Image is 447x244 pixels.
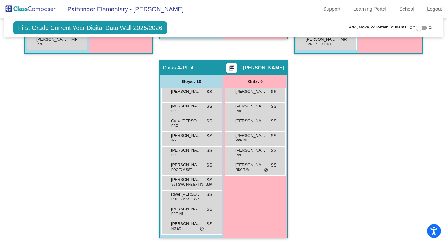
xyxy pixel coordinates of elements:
[206,177,212,183] span: SS
[394,4,419,14] a: School
[271,118,276,124] span: SS
[71,36,77,43] span: MF
[200,227,204,231] span: do_not_disturb_alt
[235,88,266,95] span: [PERSON_NAME]
[235,103,266,109] span: [PERSON_NAME]
[206,147,212,154] span: SS
[349,24,407,30] span: Add, Move, or Retain Students
[171,182,212,187] span: SST SWC PRE EXT INT BSP
[206,88,212,95] span: SS
[348,4,392,14] a: Learning Portal
[271,103,276,110] span: SS
[271,162,276,168] span: SS
[236,138,248,143] span: PRE INT
[171,191,202,197] span: River [PERSON_NAME]
[235,147,266,153] span: [PERSON_NAME]
[235,118,266,124] span: [PERSON_NAME]
[410,25,415,31] span: Off
[271,88,276,95] span: SS
[171,212,183,216] span: PRE INT
[171,226,183,231] span: NO EXT
[171,167,192,172] span: RDG T2M SST
[264,168,268,173] span: do_not_disturb_alt
[171,109,178,113] span: PRE
[171,118,202,124] span: Crew [PERSON_NAME]
[160,75,223,88] div: Boys : 10
[228,65,235,73] mat-icon: picture_as_pdf
[171,123,178,128] span: PRE
[13,21,167,34] span: First Grade Current Year Digital Data Wall 2025/2026
[429,25,434,31] span: On
[206,206,212,212] span: SS
[236,109,242,113] span: PRE
[180,65,193,71] span: - PF 4
[206,103,212,110] span: SS
[306,36,336,43] span: [PERSON_NAME]
[206,118,212,124] span: SS
[271,133,276,139] span: SS
[235,162,266,168] span: [PERSON_NAME]
[171,197,199,201] span: RDG T2M SST BSP
[271,147,276,154] span: SS
[318,4,345,14] a: Support
[171,162,202,168] span: [PERSON_NAME]
[206,221,212,227] span: SS
[171,133,202,139] span: [PERSON_NAME]
[171,206,202,212] span: [PERSON_NAME]
[226,63,237,73] button: Print Students Details
[236,167,250,172] span: RDG T2M
[243,65,284,71] span: [PERSON_NAME]
[236,153,242,157] span: PRE
[206,191,212,198] span: SS
[206,133,212,139] span: SS
[171,138,176,143] span: IEP
[37,42,43,47] span: PRE
[171,221,202,227] span: [PERSON_NAME]
[36,36,67,43] span: [PERSON_NAME]
[171,103,202,109] span: [PERSON_NAME]
[163,65,180,71] span: Class 4
[306,42,331,47] span: T2A PRE EXT INT
[206,162,212,168] span: SS
[171,147,202,153] span: [PERSON_NAME]
[171,177,202,183] span: [PERSON_NAME] [PERSON_NAME]
[61,4,184,14] span: Pathfinder Elementary - [PERSON_NAME]
[235,133,266,139] span: [PERSON_NAME]
[341,36,347,43] span: NR
[171,88,202,95] span: [PERSON_NAME]
[171,153,178,157] span: PRE
[422,4,447,14] a: Logout
[223,75,287,88] div: Girls: 6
